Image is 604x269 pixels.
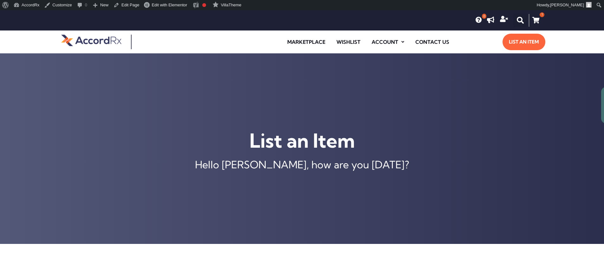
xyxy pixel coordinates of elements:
[540,12,544,17] div: 1
[3,128,601,153] h1: List an Item
[3,159,601,170] div: Hello [PERSON_NAME], how are you [DATE]?
[476,17,482,23] a: 0
[411,35,454,49] a: Contact Us
[332,35,365,49] a: Wishlist
[61,34,121,47] img: default-logo
[202,3,206,7] div: Focus keyphrase not set
[152,3,187,7] span: Edit with Elementor
[550,3,584,7] span: [PERSON_NAME]
[529,14,543,27] a: 1
[367,35,409,49] a: Account
[509,37,539,47] span: List an Item
[482,14,486,19] span: 0
[503,34,545,50] a: List an Item
[283,35,330,49] a: Marketplace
